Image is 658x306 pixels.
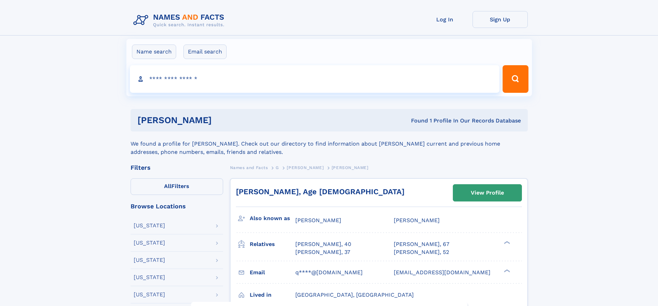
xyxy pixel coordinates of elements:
[134,240,165,246] div: [US_STATE]
[131,11,230,30] img: Logo Names and Facts
[250,267,295,278] h3: Email
[131,131,528,156] div: We found a profile for [PERSON_NAME]. Check out our directory to find information about [PERSON_N...
[230,163,268,172] a: Names and Facts
[311,117,521,125] div: Found 1 Profile In Our Records Database
[394,217,440,224] span: [PERSON_NAME]
[502,268,511,273] div: ❯
[417,11,473,28] a: Log In
[473,11,528,28] a: Sign Up
[394,248,449,256] a: [PERSON_NAME], 52
[134,223,165,228] div: [US_STATE]
[394,269,490,276] span: [EMAIL_ADDRESS][DOMAIN_NAME]
[164,183,171,189] span: All
[131,165,223,171] div: Filters
[130,65,500,93] input: search input
[332,165,369,170] span: [PERSON_NAME]
[250,213,295,224] h3: Also known as
[287,165,324,170] span: [PERSON_NAME]
[134,257,165,263] div: [US_STATE]
[295,217,341,224] span: [PERSON_NAME]
[276,165,279,170] span: G
[236,187,404,196] a: [PERSON_NAME], Age [DEMOGRAPHIC_DATA]
[131,203,223,209] div: Browse Locations
[132,45,176,59] label: Name search
[131,178,223,195] label: Filters
[250,289,295,301] h3: Lived in
[134,292,165,297] div: [US_STATE]
[134,275,165,280] div: [US_STATE]
[137,116,312,125] h1: [PERSON_NAME]
[502,240,511,245] div: ❯
[183,45,227,59] label: Email search
[453,185,522,201] a: View Profile
[503,65,528,93] button: Search Button
[471,185,504,201] div: View Profile
[287,163,324,172] a: [PERSON_NAME]
[250,238,295,250] h3: Relatives
[295,240,351,248] a: [PERSON_NAME], 40
[295,292,414,298] span: [GEOGRAPHIC_DATA], [GEOGRAPHIC_DATA]
[394,240,449,248] a: [PERSON_NAME], 67
[276,163,279,172] a: G
[295,248,350,256] a: [PERSON_NAME], 37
